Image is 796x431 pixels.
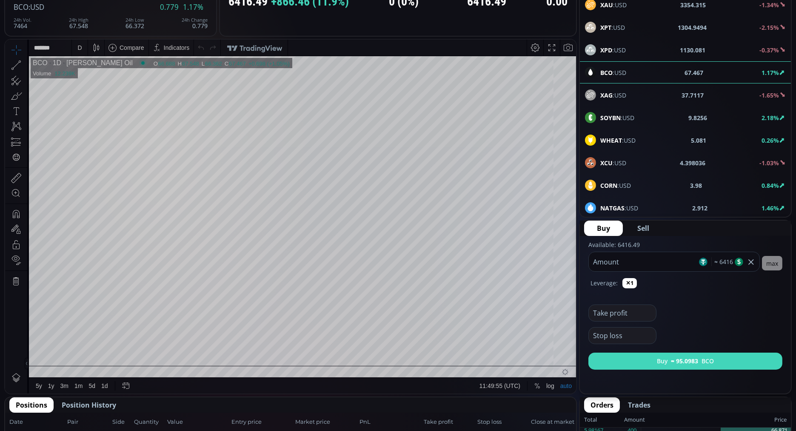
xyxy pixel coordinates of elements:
[8,114,14,122] div: 
[43,343,49,350] div: 1y
[588,353,782,370] button: Buy≈ 95.0983BCO
[183,3,203,11] span: 1.17%
[424,418,475,426] span: Take profit
[167,418,229,426] span: Value
[762,181,779,190] b: 0.84%
[762,136,779,144] b: 0.26%
[759,1,779,9] b: -1.34%
[243,21,285,27] div: +0.698 (+1.05%)
[14,17,31,29] div: 7464
[762,204,779,212] b: 1.46%
[112,418,131,426] span: Side
[600,23,625,32] span: :USD
[126,17,144,29] div: 66.372
[689,113,708,122] b: 9.8256
[72,5,77,11] div: D
[692,204,708,213] b: 2.912
[134,418,165,426] span: Quantity
[555,343,567,350] div: auto
[591,400,613,410] span: Orders
[680,158,706,167] b: 4.398036
[645,414,787,425] div: Price
[538,338,552,354] div: Toggle Log Scale
[126,17,144,23] div: 24h Low
[759,23,779,32] b: -2.15%
[600,181,631,190] span: :USD
[600,158,626,167] span: :USD
[624,414,645,425] div: Amount
[62,400,116,410] span: Position History
[69,17,88,23] div: 24h High
[584,397,620,413] button: Orders
[153,21,170,27] div: 66.688
[600,181,617,190] b: CORN
[49,31,70,37] div: 12.239K
[296,418,357,426] span: Market price
[96,343,103,350] div: 1d
[600,46,612,54] b: XPD
[20,318,23,330] div: Hide Drawings Toolbar
[31,343,37,350] div: 5y
[600,204,625,212] b: NATGAS
[600,91,613,99] b: XAG
[114,338,128,354] div: Go to
[84,343,91,350] div: 5d
[526,338,538,354] div: Toggle Percentage
[759,91,779,99] b: -1.65%
[628,400,650,410] span: Trades
[29,2,44,12] span: :USD
[680,0,706,9] b: 3354.315
[622,278,637,288] button: ✕1
[682,91,704,100] b: 37.7117
[584,414,624,425] div: Total
[600,23,611,32] b: XPT
[471,338,518,354] button: 11:49:55 (UTC)
[159,5,185,11] div: Indicators
[671,356,698,365] b: ≈ 95.0983
[600,1,613,9] b: XAU
[9,397,54,413] button: Positions
[28,31,46,37] div: Volume
[55,343,63,350] div: 3m
[134,20,142,27] div: Market open
[600,114,621,122] b: SOYBN
[28,20,43,27] div: BCO
[600,136,636,145] span: :USD
[182,17,208,29] div: 0.779
[591,279,618,287] label: Leverage:
[16,400,47,410] span: Positions
[759,159,779,167] b: -1.03%
[637,223,649,233] span: Sell
[584,221,623,236] button: Buy
[220,21,224,27] div: C
[14,2,29,12] span: BCO
[622,397,657,413] button: Trades
[359,418,421,426] span: PnL
[148,21,153,27] div: O
[588,241,640,249] label: Available: 6416.49
[69,343,77,350] div: 1m
[711,257,733,266] span: ≈ 6416
[600,204,638,213] span: :USD
[182,17,208,23] div: 24h Change
[762,114,779,122] b: 2.18%
[477,418,528,426] span: Stop loss
[160,3,179,11] span: 0.779
[55,397,123,413] button: Position History
[14,17,31,23] div: 24h Vol.
[224,21,241,27] div: 67.467
[600,159,613,167] b: XCU
[552,338,570,354] div: Toggle Auto Scale
[56,20,128,27] div: [PERSON_NAME] Oil
[541,343,549,350] div: log
[231,418,293,426] span: Entry price
[680,46,705,55] b: 1130.081
[67,418,110,426] span: Pair
[600,136,622,144] b: WHEAT
[678,23,707,32] b: 1304.9494
[197,21,200,27] div: L
[474,343,515,350] span: 11:49:55 (UTC)
[9,418,65,426] span: Date
[531,418,572,426] span: Close at market
[173,21,177,27] div: H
